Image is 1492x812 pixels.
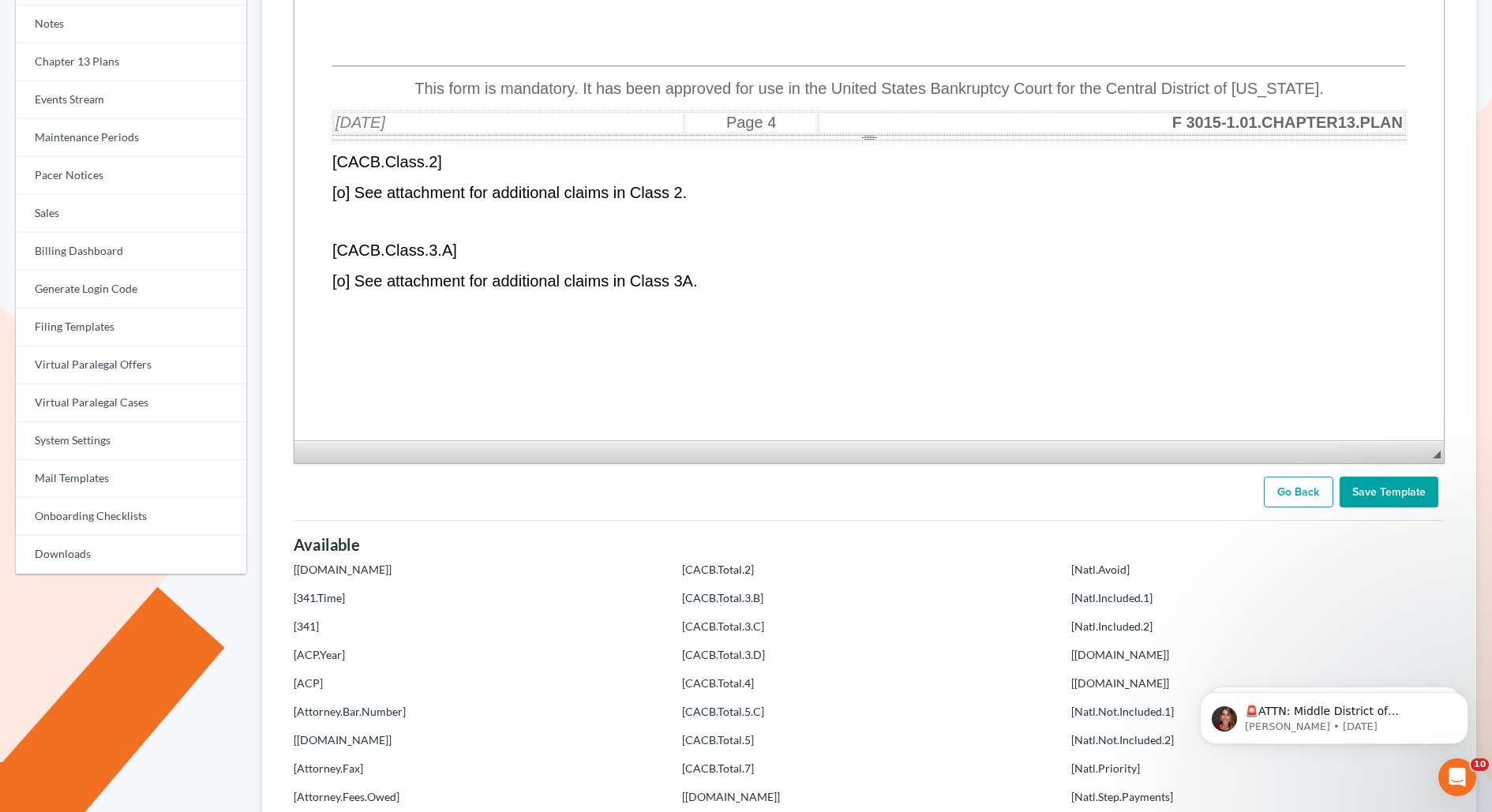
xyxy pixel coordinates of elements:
p: [ACP.Year] [294,647,667,663]
p: [[DOMAIN_NAME]] [294,562,667,578]
p: [CACB.Total.2] [682,562,1055,578]
h4: Available [294,533,1445,556]
span: 10 [1471,758,1489,771]
span: [CACB.Class.3.A] [38,304,163,321]
a: Generate Login Code [16,271,246,309]
p: [Natl.Included.2] [1071,619,1445,634]
p: [Natl.Avoid] [1071,562,1445,578]
p: [ACP] [294,675,667,691]
a: Go Back [1264,477,1333,508]
a: Events Stream [16,81,246,119]
iframe: Intercom live chat [1438,758,1476,796]
p: [Natl.Step.Payments] [1071,789,1445,805]
a: Downloads [16,536,246,574]
p: [CACB.Total.3.B] [682,590,1055,606]
p: [CACB.Total.4] [682,675,1055,691]
a: Notes [16,6,246,43]
span: [o] See attachment for additional claims in Class 3A. [38,335,403,352]
p: [Attorney.Fax] [294,761,667,776]
p: [CACB.Total.3.C] [682,619,1055,634]
p: [341.Time] [294,590,667,606]
span: Resize [1433,451,1441,458]
p: [Attorney.Fees.Owed] [294,789,667,805]
p: [CACB.Total.7] [682,761,1055,776]
a: Onboarding Checklists [16,498,246,536]
span: Page 4 [432,176,482,193]
p: [Attorney.Bar.Number] [294,704,667,720]
p: [Natl.Priority] [1071,761,1445,776]
p: [Natl.Not.Included.1] [1071,704,1445,720]
a: Chapter 13 Plans [16,43,246,81]
p: [[DOMAIN_NAME]] [682,789,1055,805]
p: [341] [294,619,667,634]
p: [CACB.Total.3.D] [682,647,1055,663]
a: Filing Templates [16,309,246,346]
a: Maintenance Periods [16,119,246,157]
iframe: Intercom notifications message [1176,659,1492,769]
a: Mail Templates [16,460,246,498]
a: Billing Dashboard [16,233,246,271]
div: Page Break [38,197,1112,203]
p: [Natl.Not.Included.2] [1071,732,1445,748]
span: [o] See attachment for additional claims in Class 2. [38,246,392,264]
a: System Settings [16,422,246,460]
p: [CACB.Total.5.C] [682,704,1055,720]
p: [CACB.Total.5] [682,732,1055,748]
p: [[DOMAIN_NAME]] [1071,675,1445,691]
p: [[DOMAIN_NAME]] [294,732,667,748]
a: Sales [16,195,246,233]
span: [CACB.Class.2] [38,215,148,233]
a: Virtual Paralegal Offers [16,346,246,384]
p: [Natl.Included.1] [1071,590,1445,606]
span: F 3015-1.01.CHAPTER13.PLAN [878,176,1108,193]
p: [[DOMAIN_NAME]] [1071,647,1445,663]
a: Virtual Paralegal Cases [16,384,246,422]
a: Pacer Notices [16,157,246,195]
input: Save Template [1340,477,1438,508]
